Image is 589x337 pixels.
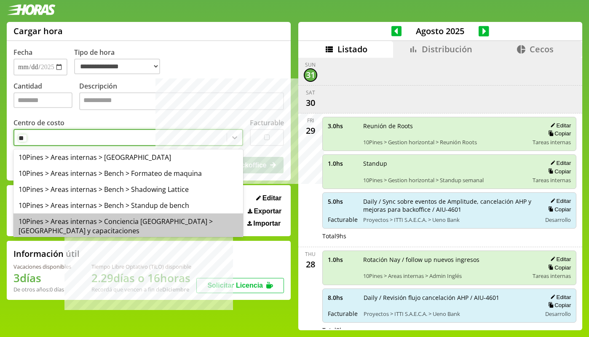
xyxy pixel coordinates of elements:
[13,81,79,112] label: Cantidad
[13,149,243,165] div: 10Pines > Areas internas > [GEOGRAPHIC_DATA]
[262,194,281,202] span: Editar
[363,159,527,167] span: Standup
[533,176,571,184] span: Tareas internas
[363,138,527,146] span: 10Pines > Gestion horizontal > Reunión Roots
[196,278,284,293] button: Solicitar Licencia
[364,294,536,302] span: Daily / Revisión flujo cancelación AHP / AIU-4601
[533,138,571,146] span: Tareas internas
[304,96,317,110] div: 30
[363,272,527,280] span: 10Pines > Areas internas > Admin Inglés
[207,282,263,289] span: Solicitar Licencia
[13,248,80,259] h2: Información útil
[363,122,527,130] span: Reunión de Roots
[328,197,357,205] span: 5.0 hs
[13,181,243,197] div: 10Pines > Areas internas > Bench > Shadowing Lattice
[364,310,536,318] span: Proyectos > ITTI S.A.E.C.A. > Ueno Bank
[91,263,191,270] div: Tiempo Libre Optativo (TiLO) disponible
[546,168,571,175] button: Copiar
[307,117,314,124] div: Fri
[13,118,64,127] label: Centro de costo
[530,43,554,55] span: Cecos
[13,286,71,293] div: De otros años: 0 días
[74,48,167,75] label: Tipo de hora
[363,216,536,224] span: Proyectos > ITTI S.A.E.C.A. > Ueno Bank
[304,68,317,82] div: 31
[533,272,571,280] span: Tareas internas
[304,258,317,271] div: 28
[422,43,472,55] span: Distribución
[545,310,571,318] span: Desarrollo
[254,194,284,202] button: Editar
[548,256,571,263] button: Editar
[546,302,571,309] button: Copiar
[13,270,71,286] h1: 3 días
[363,176,527,184] span: 10Pines > Gestion horizontal > Standup semanal
[548,197,571,205] button: Editar
[305,251,316,258] div: Thu
[7,4,56,15] img: logotipo
[79,92,284,110] textarea: Descripción
[328,216,357,224] span: Facturable
[250,118,284,127] label: Facturable
[548,122,571,129] button: Editar
[13,48,32,57] label: Fecha
[245,207,284,216] button: Exportar
[328,310,358,318] span: Facturable
[253,220,281,227] span: Importar
[306,89,315,96] div: Sat
[13,165,243,181] div: 10Pines > Areas internas > Bench > Formateo de maquina
[548,294,571,301] button: Editar
[13,92,72,108] input: Cantidad
[402,25,479,37] span: Agosto 2025
[298,58,582,329] div: scrollable content
[363,256,527,264] span: Rotación Nay / follow up nuevos ingresos
[305,61,316,68] div: Sun
[13,197,243,213] div: 10Pines > Areas internas > Bench > Standup de bench
[91,270,191,286] h1: 2.29 días o 16 horas
[322,326,577,334] div: Total 9 hs
[328,294,358,302] span: 8.0 hs
[363,197,536,213] span: Daily / Sync sobre eventos de Amplitude, cancelación AHP y mejoras para backoffice / AIU-4601
[337,43,367,55] span: Listado
[74,59,160,74] select: Tipo de hora
[546,264,571,271] button: Copiar
[79,81,284,112] label: Descripción
[304,124,317,137] div: 29
[91,286,191,293] div: Recordá que vencen a fin de
[13,213,243,239] div: 10Pines > Areas internas > Conciencia [GEOGRAPHIC_DATA] > [GEOGRAPHIC_DATA] y capacitaciones
[322,232,577,240] div: Total 9 hs
[328,159,357,167] span: 1.0 hs
[162,286,189,293] b: Diciembre
[254,208,281,215] span: Exportar
[328,256,357,264] span: 1.0 hs
[328,122,357,130] span: 3.0 hs
[13,263,71,270] div: Vacaciones disponibles
[545,216,571,224] span: Desarrollo
[546,206,571,213] button: Copiar
[546,130,571,137] button: Copiar
[548,159,571,167] button: Editar
[13,25,63,37] h1: Cargar hora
